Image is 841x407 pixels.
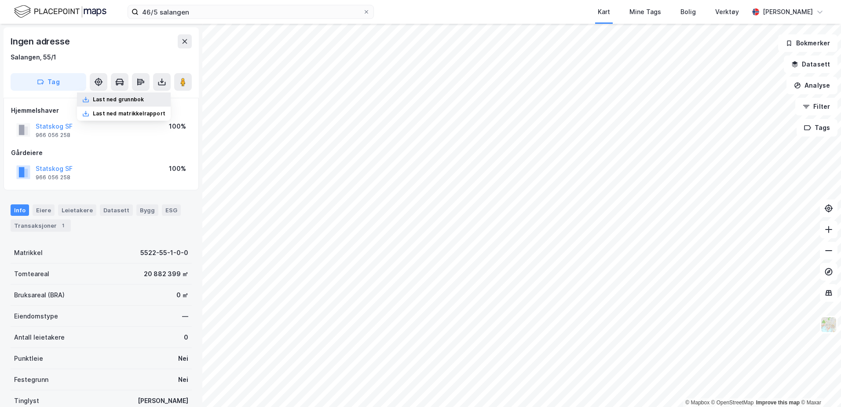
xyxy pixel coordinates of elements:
[144,269,188,279] div: 20 882 399 ㎡
[711,400,754,406] a: OpenStreetMap
[14,4,106,19] img: logo.f888ab2527a4732fd821a326f86c7f29.svg
[178,374,188,385] div: Nei
[778,34,837,52] button: Bokmerker
[11,52,56,63] div: Salangen, 55/1
[14,374,48,385] div: Festegrunn
[797,365,841,407] iframe: Chat Widget
[786,77,837,94] button: Analyse
[14,311,58,322] div: Eiendomstype
[629,7,661,17] div: Mine Tags
[169,163,186,174] div: 100%
[93,96,144,103] div: Last ned grunnbok
[784,55,837,73] button: Datasett
[715,7,739,17] div: Verktøy
[14,332,65,343] div: Antall leietakere
[139,5,363,18] input: Søk på adresse, matrikkel, gårdeiere, leietakere eller personer
[162,204,181,216] div: ESG
[136,204,158,216] div: Bygg
[36,174,70,181] div: 966 056 258
[93,110,165,117] div: Last ned matrikkelrapport
[59,221,67,230] div: 1
[14,353,43,364] div: Punktleie
[36,132,70,139] div: 966 056 258
[795,98,837,115] button: Filter
[100,204,133,216] div: Datasett
[11,148,191,158] div: Gårdeiere
[11,73,86,91] button: Tag
[756,400,800,406] a: Improve this map
[178,353,188,364] div: Nei
[11,204,29,216] div: Info
[182,311,188,322] div: —
[33,204,55,216] div: Eiere
[58,204,96,216] div: Leietakere
[184,332,188,343] div: 0
[14,290,65,300] div: Bruksareal (BRA)
[11,34,71,48] div: Ingen adresse
[685,400,709,406] a: Mapbox
[797,119,837,137] button: Tags
[820,316,837,333] img: Z
[140,248,188,258] div: 5522-55-1-0-0
[14,269,49,279] div: Tomteareal
[14,248,43,258] div: Matrikkel
[14,396,39,406] div: Tinglyst
[138,396,188,406] div: [PERSON_NAME]
[11,105,191,116] div: Hjemmelshaver
[763,7,813,17] div: [PERSON_NAME]
[598,7,610,17] div: Kart
[11,219,71,232] div: Transaksjoner
[680,7,696,17] div: Bolig
[169,121,186,132] div: 100%
[176,290,188,300] div: 0 ㎡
